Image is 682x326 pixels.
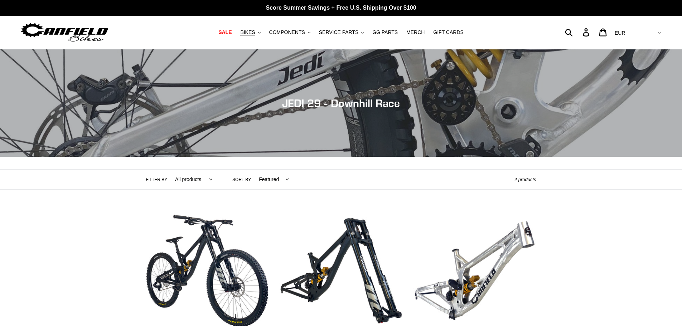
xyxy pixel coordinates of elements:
button: BIKES [237,28,264,37]
span: JEDI 29 - Downhill Race [282,97,400,110]
span: MERCH [406,29,425,35]
a: SALE [215,28,235,37]
a: MERCH [403,28,428,37]
img: Canfield Bikes [20,21,109,44]
span: 4 products [514,177,536,182]
label: Filter by [146,176,168,183]
span: BIKES [240,29,255,35]
span: GIFT CARDS [433,29,464,35]
button: SERVICE PARTS [315,28,367,37]
label: Sort by [232,176,251,183]
input: Search [569,24,587,40]
span: SALE [218,29,232,35]
a: GIFT CARDS [430,28,467,37]
a: GG PARTS [369,28,401,37]
span: SERVICE PARTS [319,29,358,35]
button: COMPONENTS [266,28,314,37]
span: GG PARTS [372,29,398,35]
span: COMPONENTS [269,29,305,35]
